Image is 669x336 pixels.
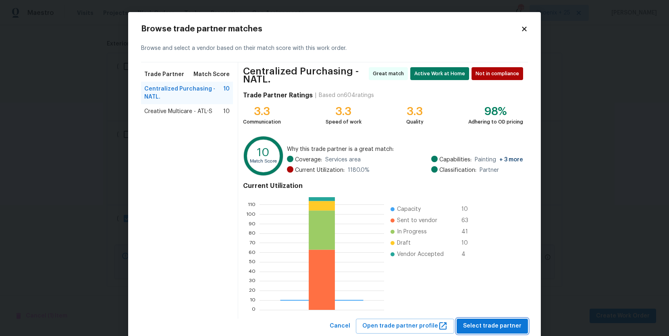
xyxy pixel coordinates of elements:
span: Active Work at Home [414,70,468,78]
button: Open trade partner profile [356,319,454,334]
span: Partner [480,166,499,174]
span: Open trade partner profile [362,321,448,331]
span: Great match [373,70,407,78]
text: Match Score [250,159,277,163]
span: 10 [223,107,230,115]
span: 63 [461,216,474,225]
text: 0 [252,307,256,312]
text: 90 [249,221,256,226]
button: Cancel [326,319,353,334]
span: 10 [461,239,474,247]
div: 3.3 [326,107,362,115]
span: Capabilities: [439,156,472,164]
span: Centralized Purchasing - NATL. [243,67,366,83]
span: Cancel [330,321,350,331]
text: 70 [249,241,256,245]
span: Current Utilization: [295,166,345,174]
div: 3.3 [406,107,424,115]
text: 10 [257,147,270,158]
span: Draft [397,239,411,247]
span: Services area [325,156,361,164]
span: In Progress [397,228,427,236]
div: Communication [243,118,281,126]
span: Match Score [193,70,230,78]
button: Select trade partner [457,319,528,334]
text: 110 [248,202,256,207]
text: 80 [249,231,256,236]
span: Creative Multicare - ATL-S [144,107,212,115]
span: Vendor Accepted [397,250,444,258]
text: 30 [249,279,256,284]
span: Not in compliance [476,70,522,78]
span: Classification: [439,166,476,174]
h2: Browse trade partner matches [141,25,521,33]
text: 10 [250,298,256,303]
text: 20 [249,288,256,293]
div: | [313,91,319,99]
text: 40 [249,269,256,274]
h4: Current Utilization [243,182,523,190]
span: Why this trade partner is a great match: [287,145,523,153]
span: Capacity [397,205,421,213]
div: Adhering to OD pricing [468,118,523,126]
span: 4 [461,250,474,258]
h4: Trade Partner Ratings [243,91,313,99]
div: 3.3 [243,107,281,115]
span: Painting [475,156,523,164]
span: 10 [461,205,474,213]
div: Browse and select a vendor based on their match score with this work order. [141,35,528,62]
div: 98% [468,107,523,115]
text: 60 [249,250,256,255]
span: + 3 more [499,157,523,163]
text: 100 [246,212,256,216]
span: Centralized Purchasing - NATL. [144,85,223,101]
span: 41 [461,228,474,236]
div: Speed of work [326,118,362,126]
span: Trade Partner [144,70,184,78]
div: Based on 604 ratings [319,91,374,99]
text: 50 [249,260,256,264]
div: Quality [406,118,424,126]
span: Sent to vendor [397,216,437,225]
span: 10 [223,85,230,101]
span: Select trade partner [463,321,521,331]
span: Coverage: [295,156,322,164]
span: 1180.0 % [348,166,370,174]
